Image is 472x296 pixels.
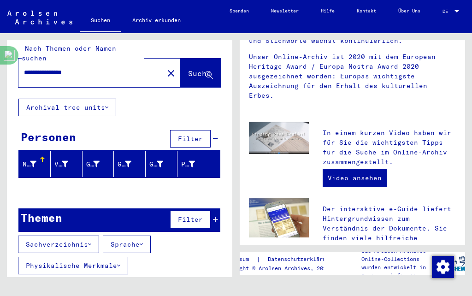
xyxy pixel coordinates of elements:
div: Themen [21,209,62,226]
img: Zustimmung ändern [432,256,454,278]
div: Geburt‏ [118,160,131,169]
div: Vorname [54,157,82,172]
img: Arolsen_neg.svg [7,11,72,24]
div: Geburtsname [86,160,100,169]
button: Suche [180,59,221,87]
button: Sachverzeichnis [18,236,99,253]
a: Archiv erkunden [121,9,192,31]
p: Die Arolsen Archives Online-Collections [361,247,437,263]
div: Vorname [54,160,68,169]
button: Filter [170,130,211,148]
mat-label: Nach Themen oder Namen suchen [22,44,116,62]
img: video.jpg [249,122,309,154]
a: Datenschutzerklärung [260,255,343,264]
button: Sprache [103,236,151,253]
img: eguide.jpg [249,198,309,238]
div: Geburt‏ [118,157,145,172]
p: wurden entwickelt in Partnerschaft mit [361,263,437,280]
a: Suchen [80,9,121,33]
p: Der interaktive e-Guide liefert Hintergrundwissen zum Verständnis der Dokumente. Sie finden viele... [323,204,456,282]
div: Nachname [23,157,50,172]
div: Geburtsdatum [149,160,163,169]
span: Filter [178,135,203,143]
p: In einem kurzen Video haben wir für Sie die wichtigsten Tipps für die Suche im Online-Archiv zusa... [323,128,456,167]
div: | [220,255,343,264]
div: Prisoner # [181,160,195,169]
span: DE [442,9,453,14]
button: Clear [162,64,180,82]
p: Unser Online-Archiv ist 2020 mit dem European Heritage Award / Europa Nostra Award 2020 ausgezeic... [249,52,456,101]
button: Archival tree units [18,99,116,116]
div: Prisoner # [181,157,209,172]
button: Physikalische Merkmale [18,257,128,274]
mat-header-cell: Nachname [19,151,51,177]
mat-header-cell: Geburtsdatum [146,151,177,177]
a: Video ansehen [323,169,387,187]
mat-header-cell: Geburt‏ [114,151,146,177]
mat-header-cell: Prisoner # [177,151,220,177]
span: Filter [178,215,203,224]
div: Nachname [23,160,36,169]
mat-icon: close [165,68,177,79]
mat-header-cell: Vorname [51,151,83,177]
div: Personen [21,129,76,145]
p: Copyright © Arolsen Archives, 2021 [220,264,343,272]
mat-header-cell: Geburtsname [83,151,114,177]
div: Geburtsdatum [149,157,177,172]
button: Filter [170,211,211,228]
div: Geburtsname [86,157,114,172]
span: Suche [188,69,211,78]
